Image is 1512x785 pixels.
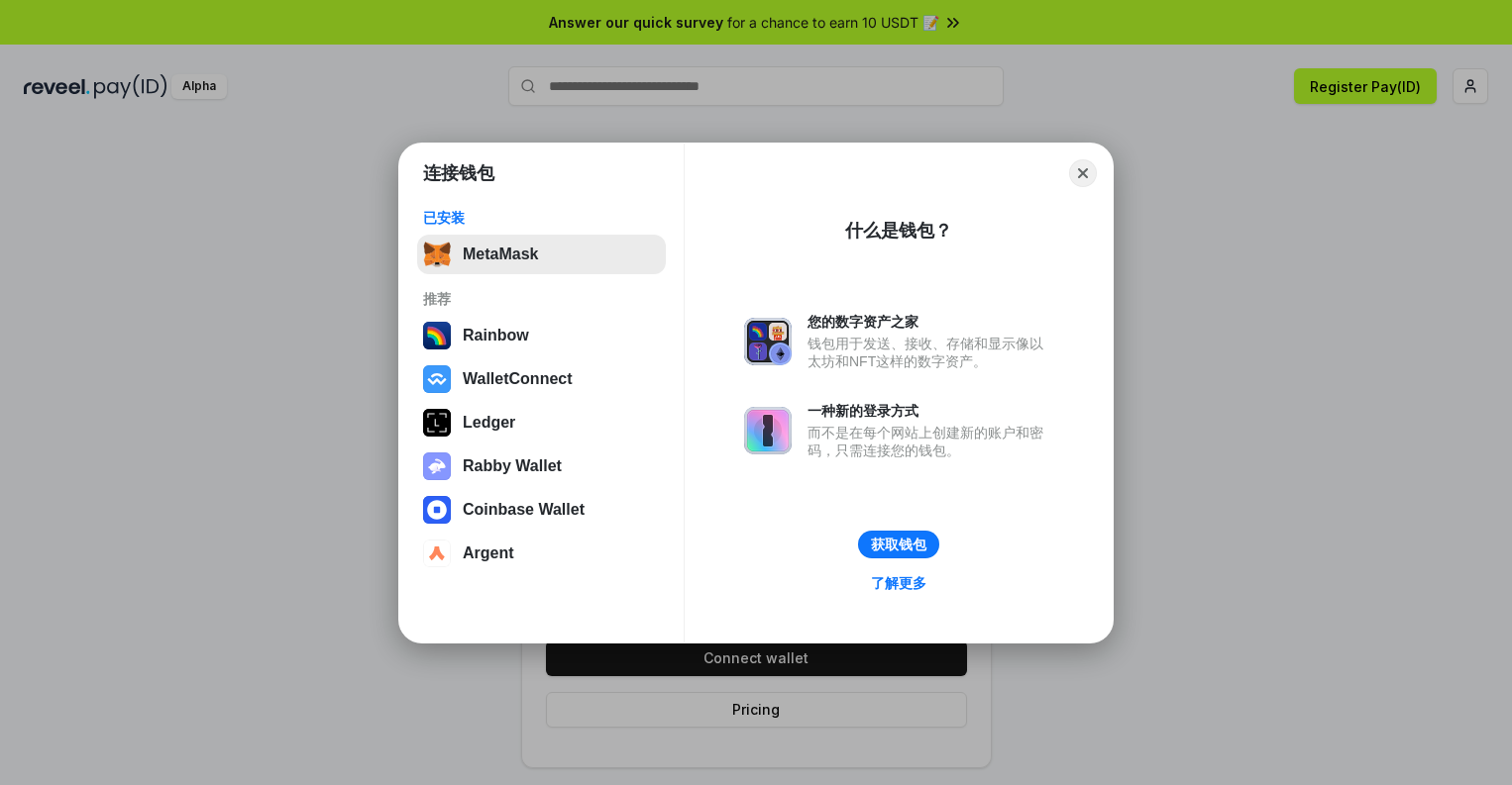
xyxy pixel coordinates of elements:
img: svg+xml,%3Csvg%20fill%3D%22none%22%20height%3D%2233%22%20viewBox%3D%220%200%2035%2033%22%20width%... [423,241,451,268]
div: 已安装 [423,209,660,227]
button: Ledger [417,403,666,442]
div: Coinbase Wallet [463,501,585,519]
div: 您的数字资产之家 [808,313,1053,331]
a: 了解更多 [859,570,938,596]
button: 获取钱包 [858,531,939,558]
button: Rainbow [417,316,666,355]
div: Rabby Wallet [463,457,562,475]
div: 推荐 [423,290,660,308]
div: Rainbow [463,327,529,344]
img: svg+xml,%3Csvg%20xmlns%3D%22http%3A%2F%2Fwww.w3.org%2F2000%2Fsvg%22%20fill%3D%22none%22%20viewBox... [423,452,451,480]
div: 什么是钱包？ [845,219,952,243]
button: Close [1069,159,1097,187]
div: WalletConnect [463,370,573,388]
img: svg+xml,%3Csvg%20width%3D%2228%22%20height%3D%2228%22%20viewBox%3D%220%200%2028%2028%22%20fill%3D... [423,365,451,393]
div: Argent [463,544,514,562]
img: svg+xml,%3Csvg%20xmlns%3D%22http%3A%2F%2Fwww.w3.org%2F2000%2Fsvg%22%20fill%3D%22none%22%20viewBox... [744,407,792,454]
div: 一种新的登录方式 [808,402,1053,420]
div: MetaMask [463,245,538,263]
div: 了解更多 [871,574,926,592]
button: WalletConnect [417,359,666,399]
h1: 连接钱包 [423,161,494,185]
img: svg+xml,%3Csvg%20width%3D%2228%22%20height%3D%2228%22%20viewBox%3D%220%200%2028%2028%22%20fill%3D... [423,540,451,567]
div: 而不是在每个网站上创建新的账户和密码，只需连接您的钱包。 [808,424,1053,459]
button: MetaMask [417,235,666,274]
div: 获取钱包 [871,536,926,553]
button: Coinbase Wallet [417,490,666,530]
img: svg+xml,%3Csvg%20width%3D%22120%22%20height%3D%22120%22%20viewBox%3D%220%200%20120%20120%22%20fil... [423,322,451,349]
button: Rabby Wallet [417,446,666,486]
div: 钱包用于发送、接收、存储和显示像以太坊和NFT这样的数字资产。 [808,335,1053,370]
button: Argent [417,534,666,573]
div: Ledger [463,414,515,432]
img: svg+xml,%3Csvg%20xmlns%3D%22http%3A%2F%2Fwww.w3.org%2F2000%2Fsvg%22%20fill%3D%22none%22%20viewBox... [744,318,792,365]
img: svg+xml,%3Csvg%20width%3D%2228%22%20height%3D%2228%22%20viewBox%3D%220%200%2028%2028%22%20fill%3D... [423,496,451,524]
img: svg+xml,%3Csvg%20xmlns%3D%22http%3A%2F%2Fwww.w3.org%2F2000%2Fsvg%22%20width%3D%2228%22%20height%3... [423,409,451,437]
